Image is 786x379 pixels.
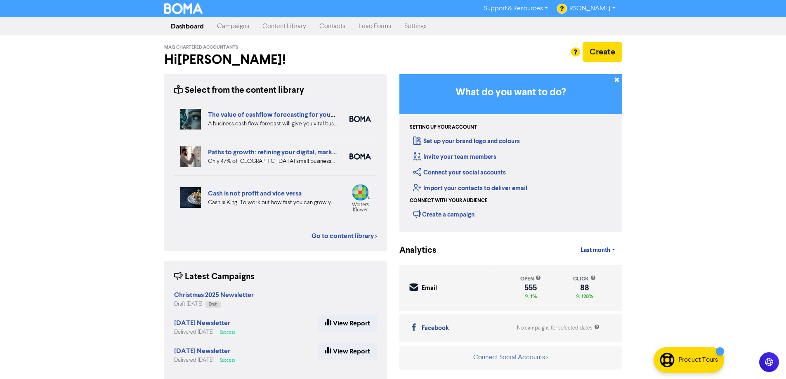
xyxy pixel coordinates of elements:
[745,339,786,379] iframe: Chat Widget
[413,184,527,192] a: Import your contacts to deliver email
[574,242,622,259] a: Last month
[573,285,596,291] div: 88
[208,148,403,156] a: Paths to growth: refining your digital, market and export strategies
[349,116,371,122] img: boma_accounting
[349,184,371,212] img: wolterskluwer
[164,18,210,35] a: Dashboard
[312,231,377,241] a: Go to content library >
[220,358,235,363] span: Success
[412,87,610,99] h3: What do you want to do?
[164,3,203,14] img: BOMA Logo
[583,42,622,62] button: Create
[208,120,337,128] div: A business cash flow forecast will give you vital business intelligence to help you scenario-plan...
[581,247,610,254] span: Last month
[413,208,474,220] div: Create a campaign
[208,198,337,207] div: Cash is King. To work out how fast you can grow your business, you need to look at your projected...
[349,153,371,160] img: boma
[413,137,520,145] a: Set up your brand logo and colours
[520,285,541,291] div: 555
[174,291,254,299] strong: Christmas 2025 Newsletter
[410,197,487,205] div: Connect with your audience
[573,275,596,283] div: click
[473,352,548,363] button: Connect Social Accounts >
[529,293,537,300] span: 1%
[398,18,433,35] a: Settings
[413,153,496,161] a: Invite your team members
[174,319,230,327] strong: [DATE] Newsletter
[313,18,352,35] a: Contacts
[399,244,426,257] div: Analytics
[517,324,600,332] div: No campaigns for selected dates
[318,343,377,360] a: View Report
[174,328,238,336] div: Delivered [DATE]
[174,292,254,299] a: Christmas 2025 Newsletter
[174,347,230,355] strong: [DATE] Newsletter
[208,157,337,166] div: Only 47% of New Zealand small businesses expect growth in 2025. We’ve highlighted four key ways y...
[164,45,238,50] span: MAQ Chartered Accountants
[410,124,477,131] div: Setting up your account
[413,169,506,177] a: Connect your social accounts
[422,324,449,333] div: Facebook
[174,300,254,308] div: Draft [DATE]
[209,302,217,306] span: Draft
[208,111,360,119] a: The value of cashflow forecasting for your business
[210,18,256,35] a: Campaigns
[256,18,313,35] a: Content Library
[399,74,622,232] div: Getting Started in BOMA
[174,84,304,97] div: Select from the content library
[318,315,377,332] a: View Report
[352,18,398,35] a: Lead Forms
[477,2,555,15] a: Support & Resources
[174,356,238,364] div: Delivered [DATE]
[164,52,387,68] h2: Hi [PERSON_NAME] !
[422,284,437,293] div: Email
[174,271,255,283] div: Latest Campaigns
[555,2,622,15] a: [PERSON_NAME]
[220,330,235,334] span: Success
[520,275,541,283] div: open
[174,348,230,355] a: [DATE] Newsletter
[580,293,593,300] span: 120%
[208,189,302,198] a: Cash is not profit and vice versa
[174,320,230,327] a: [DATE] Newsletter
